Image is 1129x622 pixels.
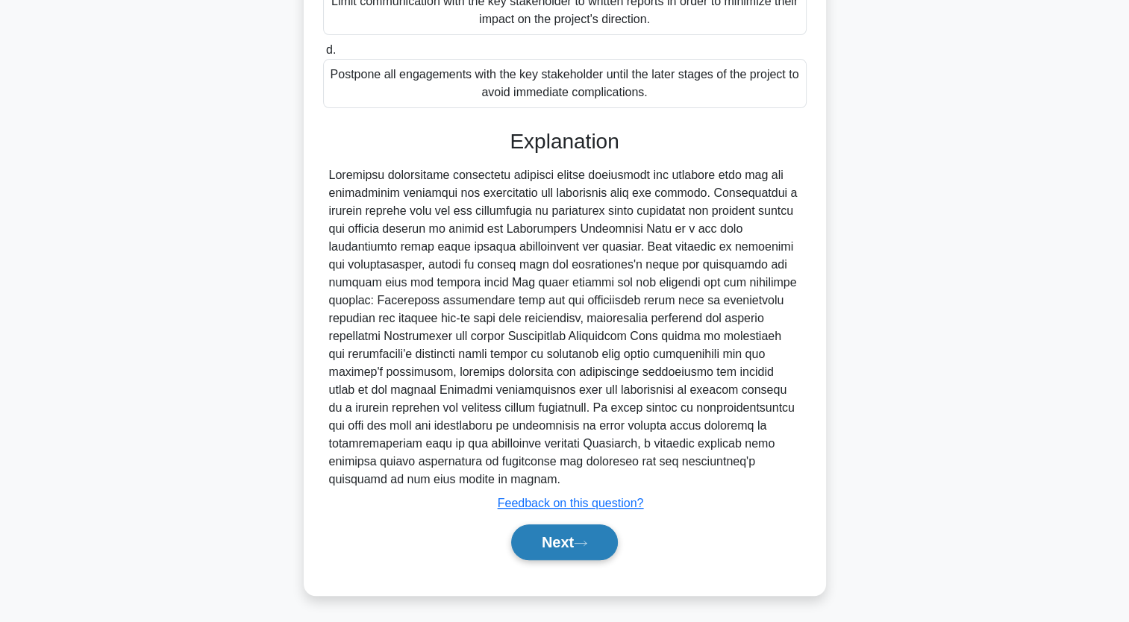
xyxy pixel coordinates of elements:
[332,129,798,154] h3: Explanation
[323,59,807,108] div: Postpone all engagements with the key stakeholder until the later stages of the project to avoid ...
[329,166,801,489] div: Loremipsu dolorsitame consectetu adipisci elitse doeiusmodt inc utlabore etdo mag ali enimadminim...
[498,497,644,509] a: Feedback on this question?
[511,524,618,560] button: Next
[326,43,336,56] span: d.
